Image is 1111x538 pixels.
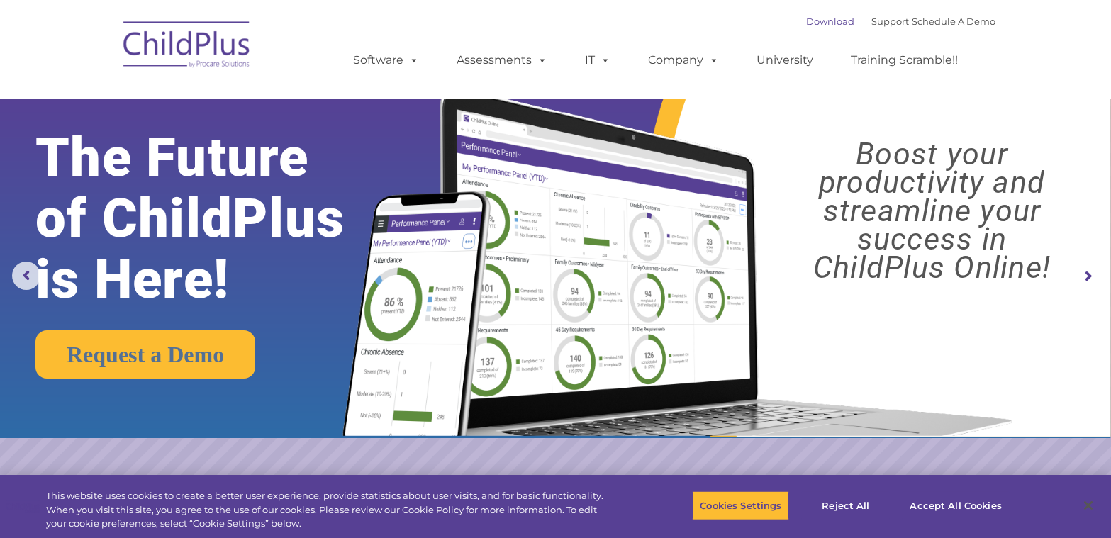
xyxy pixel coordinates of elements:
font: | [806,16,995,27]
a: Company [634,46,733,74]
a: Software [339,46,433,74]
button: Cookies Settings [692,491,789,520]
img: ChildPlus by Procare Solutions [116,11,258,82]
button: Close [1073,490,1104,521]
a: Support [871,16,909,27]
a: Schedule A Demo [912,16,995,27]
a: Request a Demo [35,330,255,379]
a: Training Scramble!! [837,46,972,74]
a: University [742,46,827,74]
rs-layer: The Future of ChildPlus is Here! [35,127,390,310]
rs-layer: Boost your productivity and streamline your success in ChildPlus Online! [767,140,1097,281]
a: IT [571,46,625,74]
div: This website uses cookies to create a better user experience, provide statistics about user visit... [46,489,611,531]
a: Download [806,16,854,27]
span: Phone number [197,152,257,162]
button: Reject All [801,491,890,520]
a: Assessments [442,46,562,74]
span: Last name [197,94,240,104]
button: Accept All Cookies [902,491,1009,520]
